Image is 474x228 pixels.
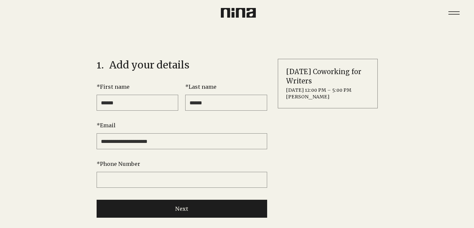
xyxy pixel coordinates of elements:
span: [DATE] 12:00 PM – 5:00 PM [286,87,369,94]
span: 1. [97,59,104,71]
label: Email [97,121,267,129]
span: [PERSON_NAME] [286,94,369,100]
label: Phone Number [97,160,267,168]
nav: Site [444,3,464,23]
img: Nina Logo CMYK_Charcoal.png [221,8,256,18]
h2: [DATE] Coworking for Writers [286,67,369,86]
h1: Add your details [97,59,190,71]
label: First name [97,83,179,91]
label: Last name [185,83,267,91]
button: Menu [444,3,464,23]
button: Next [97,200,267,218]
